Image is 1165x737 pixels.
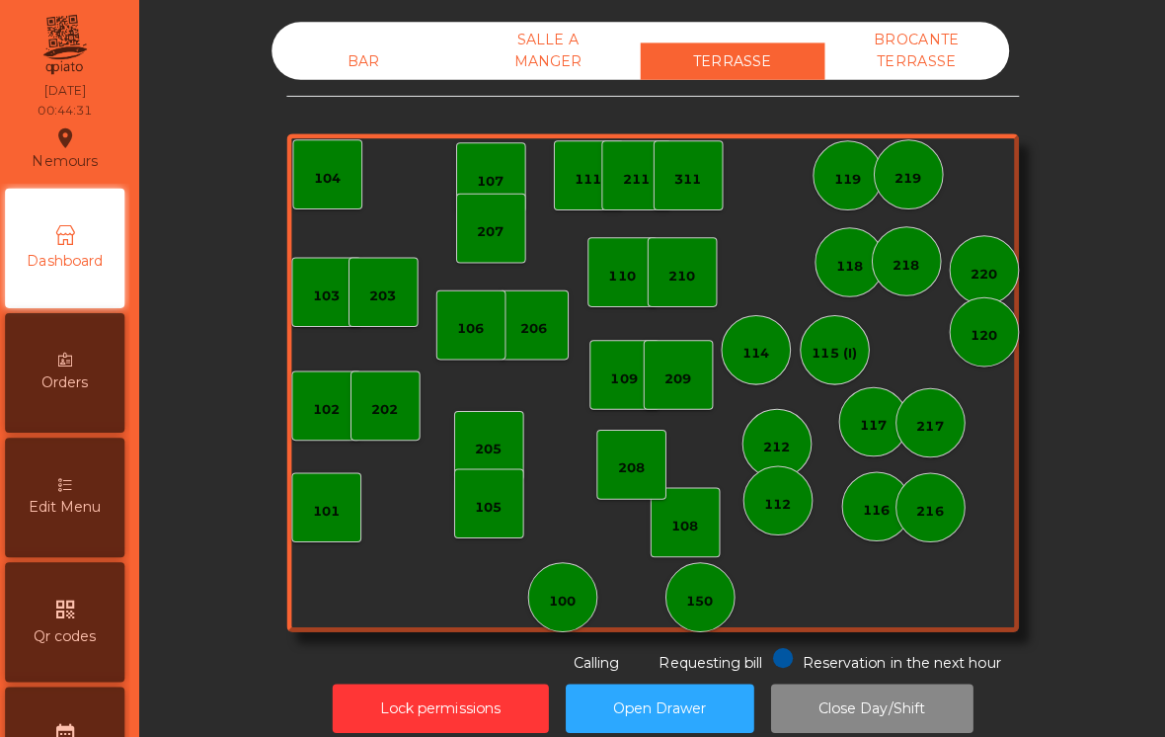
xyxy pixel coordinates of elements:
div: 311 [678,168,705,188]
div: 104 [321,167,348,187]
div: SALLE A MANGER [462,22,645,79]
div: 115 (I) [815,341,859,361]
div: 103 [320,284,347,303]
div: 209 [668,366,695,385]
span: Orders [51,368,98,389]
button: Lock permissions [340,678,554,726]
div: 102 [320,396,347,416]
button: Close Day/Shift [774,678,974,726]
div: 206 [525,316,552,336]
div: 111 [580,168,606,188]
div: 210 [672,264,699,284]
div: 112 [767,490,794,510]
span: Requesting bill [663,648,766,666]
img: qpiato [49,10,98,79]
div: 212 [766,434,793,453]
i: location_on [62,125,86,149]
div: 109 [615,366,642,385]
div: Nemours [41,123,107,172]
div: 218 [894,253,921,273]
div: 100 [554,586,581,606]
div: 106 [463,316,490,336]
div: 108 [675,512,702,532]
div: 202 [378,396,405,416]
div: 114 [745,341,772,361]
div: 150 [690,586,717,606]
i: qr_code [62,592,86,615]
div: 203 [376,284,403,303]
div: 00:44:31 [47,101,101,119]
div: BROCANTE TERRASSE [827,22,1010,79]
span: Calling [579,648,624,666]
div: 105 [481,493,507,513]
div: TERRASSE [645,42,827,79]
div: 116 [865,496,892,516]
div: 216 [918,497,945,517]
span: Edit Menu [39,492,111,513]
div: 118 [838,254,865,274]
div: 208 [622,454,649,474]
button: Open Drawer [571,678,757,726]
div: 219 [896,167,923,187]
div: 119 [836,168,863,188]
div: 107 [483,170,509,190]
span: Dashboard [37,248,112,269]
span: Reservation in the next hour [806,648,1002,666]
div: 205 [481,436,507,455]
div: 220 [971,262,998,282]
div: BAR [279,42,462,79]
div: [DATE] [53,81,95,99]
div: 117 [862,412,889,432]
div: 110 [613,264,640,284]
div: 120 [971,323,998,343]
div: 101 [320,497,347,517]
div: 217 [918,413,945,433]
span: Qr codes [43,620,106,641]
div: 211 [627,168,654,188]
div: 207 [483,220,509,240]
